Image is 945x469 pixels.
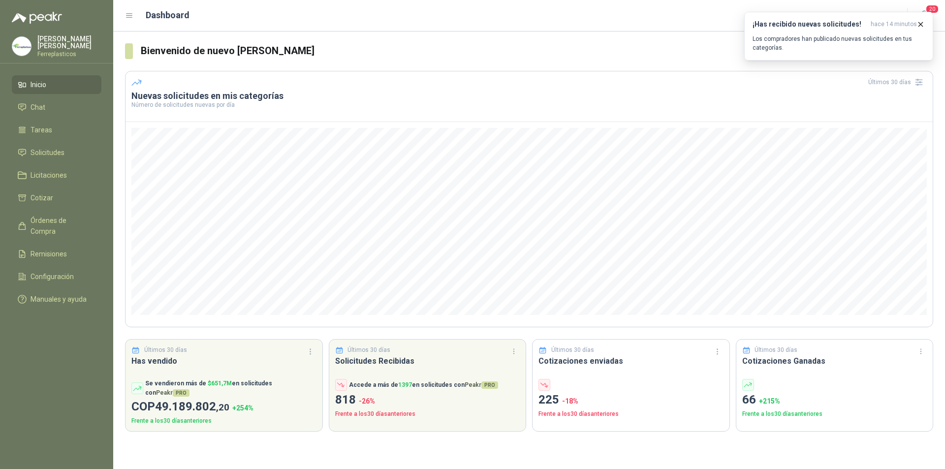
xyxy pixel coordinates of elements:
[131,416,316,426] p: Frente a los 30 días anteriores
[31,102,45,113] span: Chat
[131,102,927,108] p: Número de solicitudes nuevas por día
[12,121,101,139] a: Tareas
[31,249,67,259] span: Remisiones
[232,404,253,412] span: + 254 %
[12,166,101,185] a: Licitaciones
[131,398,316,416] p: COP
[398,381,412,388] span: 1397
[145,379,316,398] p: Se vendieron más de en solicitudes con
[12,290,101,309] a: Manuales y ayuda
[12,143,101,162] a: Solicitudes
[742,391,927,409] p: 66
[131,90,927,102] h3: Nuevas solicitudes en mis categorías
[144,345,187,355] p: Últimos 30 días
[141,43,933,59] h3: Bienvenido de nuevo [PERSON_NAME]
[31,215,92,237] span: Órdenes de Compra
[335,355,520,367] h3: Solicitudes Recibidas
[12,12,62,24] img: Logo peakr
[12,37,31,56] img: Company Logo
[31,125,52,135] span: Tareas
[753,34,925,52] p: Los compradores han publicado nuevas solicitudes en tus categorías.
[37,35,101,49] p: [PERSON_NAME] [PERSON_NAME]
[12,75,101,94] a: Inicio
[925,4,939,14] span: 20
[12,98,101,117] a: Chat
[465,381,498,388] span: Peakr
[12,245,101,263] a: Remisiones
[12,267,101,286] a: Configuración
[359,397,375,405] span: -26 %
[31,170,67,181] span: Licitaciones
[31,271,74,282] span: Configuración
[551,345,594,355] p: Últimos 30 días
[31,294,87,305] span: Manuales y ayuda
[538,409,724,419] p: Frente a los 30 días anteriores
[349,380,498,390] p: Accede a más de en solicitudes con
[868,74,927,90] div: Últimos 30 días
[538,355,724,367] h3: Cotizaciones enviadas
[173,389,189,397] span: PRO
[216,402,229,413] span: ,20
[131,355,316,367] h3: Has vendido
[915,7,933,25] button: 20
[755,345,797,355] p: Últimos 30 días
[31,192,53,203] span: Cotizar
[146,8,189,22] h1: Dashboard
[31,147,64,158] span: Solicitudes
[208,380,232,387] span: $ 651,7M
[742,355,927,367] h3: Cotizaciones Ganadas
[759,397,780,405] span: + 215 %
[744,12,933,61] button: ¡Has recibido nuevas solicitudes!hace 14 minutos Los compradores han publicado nuevas solicitudes...
[871,20,917,29] span: hace 14 minutos
[753,20,867,29] h3: ¡Has recibido nuevas solicitudes!
[562,397,578,405] span: -18 %
[155,400,229,413] span: 49.189.802
[37,51,101,57] p: Ferreplasticos
[538,391,724,409] p: 225
[12,211,101,241] a: Órdenes de Compra
[31,79,46,90] span: Inicio
[347,345,390,355] p: Últimos 30 días
[742,409,927,419] p: Frente a los 30 días anteriores
[335,391,520,409] p: 818
[156,389,189,396] span: Peakr
[335,409,520,419] p: Frente a los 30 días anteriores
[481,381,498,389] span: PRO
[12,188,101,207] a: Cotizar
